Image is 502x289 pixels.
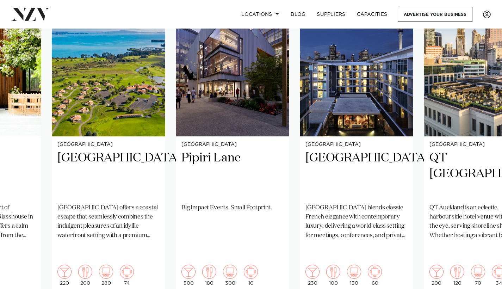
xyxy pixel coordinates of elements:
img: cocktail.png [181,265,196,279]
div: 10 [244,265,258,286]
h2: Pipiri Lane [181,150,284,198]
img: cocktail.png [57,265,72,279]
img: theatre.png [99,265,113,279]
h2: [GEOGRAPHIC_DATA] [57,150,160,198]
div: 180 [202,265,216,286]
div: 230 [305,265,320,286]
img: dining.png [78,265,92,279]
p: [GEOGRAPHIC_DATA] offers a coastal escape that seamlessly combines the indulgent pleasures of an ... [57,203,160,240]
div: 100 [326,265,340,286]
a: SUPPLIERS [311,7,351,22]
div: 280 [99,265,113,286]
div: 220 [57,265,72,286]
img: meeting.png [244,265,258,279]
img: nzv-logo.png [11,8,50,20]
img: meeting.png [120,265,134,279]
div: 200 [78,265,92,286]
a: Advertise your business [398,7,472,22]
small: [GEOGRAPHIC_DATA] [181,142,284,147]
a: BLOG [285,7,311,22]
div: 70 [471,265,485,286]
div: 130 [347,265,361,286]
img: theatre.png [471,265,485,279]
div: 200 [429,265,444,286]
img: dining.png [202,265,216,279]
img: dining.png [450,265,464,279]
div: 74 [120,265,134,286]
p: [GEOGRAPHIC_DATA] blends classic French elegance with contemporary luxury, delivering a world-cla... [305,203,408,240]
img: meeting.png [368,265,382,279]
small: [GEOGRAPHIC_DATA] [57,142,160,147]
a: Capacities [351,7,393,22]
img: cocktail.png [429,265,444,279]
small: [GEOGRAPHIC_DATA] [305,142,408,147]
div: 60 [368,265,382,286]
p: Big Impact Events. Small Footprint. [181,203,284,213]
img: theatre.png [223,265,237,279]
img: cocktail.png [305,265,320,279]
img: theatre.png [347,265,361,279]
img: dining.png [326,265,340,279]
div: 120 [450,265,464,286]
a: Locations [236,7,285,22]
h2: [GEOGRAPHIC_DATA] [305,150,408,198]
div: 300 [223,265,237,286]
div: 500 [181,265,196,286]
